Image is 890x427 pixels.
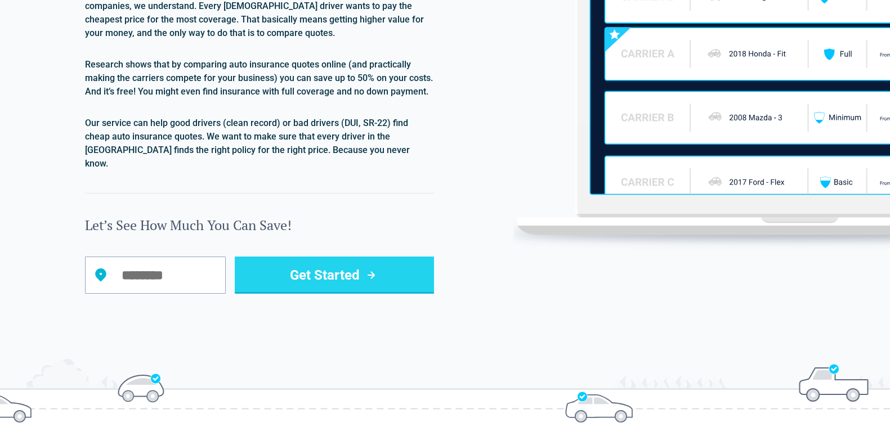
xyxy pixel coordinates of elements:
g: Full [840,51,852,56]
label: Let’s See How Much You Can Save! [85,216,434,234]
g: CARRIER B [621,114,674,122]
g: CARRIER C [621,178,674,186]
p: Our service can help good drivers (clean record) or bad drivers (DUI, SR-22) find cheap auto insu... [85,116,434,170]
g: Basic [834,179,852,185]
p: Research shows that by comparing auto insurance quotes online (and practically making the carrier... [85,58,434,98]
button: Get Started [235,257,434,294]
g: Minimum [829,115,861,120]
g: 2018 Honda - Fit [729,51,785,56]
